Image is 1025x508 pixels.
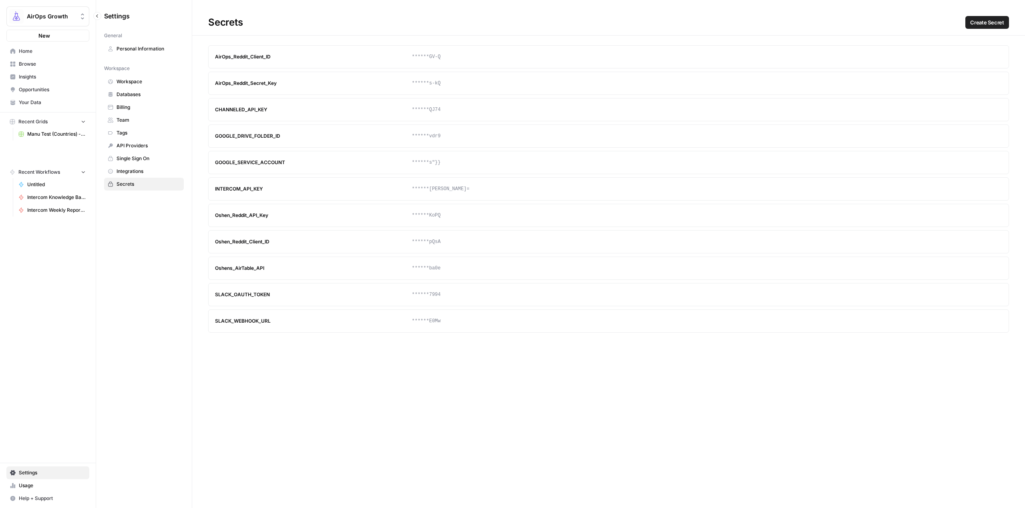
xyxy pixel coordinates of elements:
span: Workspace [104,65,130,72]
a: Personal Information [104,42,184,55]
button: Help + Support [6,492,89,505]
div: Oshens_AirTable_API [215,265,412,272]
span: Billing [117,104,180,111]
a: Usage [6,479,89,492]
a: Tags [104,126,184,139]
div: AirOps_Reddit_Client_ID [215,53,412,60]
span: Help + Support [19,495,86,502]
span: General [104,32,122,39]
span: Personal Information [117,45,180,52]
img: AirOps Growth Logo [9,9,24,24]
button: New [6,30,89,42]
span: Workspace [117,78,180,85]
a: Team [104,114,184,126]
span: Untitled [27,181,86,188]
button: Workspace: AirOps Growth [6,6,89,26]
div: Secrets [192,16,1025,29]
div: SLACK_OAUTH_TOKEN [215,291,412,298]
span: Tags [117,129,180,137]
span: Browse [19,60,86,68]
span: Recent Workflows [18,169,60,176]
button: Recent Grids [6,116,89,128]
a: Integrations [104,165,184,178]
span: Opportunities [19,86,86,93]
button: Recent Workflows [6,166,89,178]
a: Secrets [104,178,184,191]
a: Insights [6,70,89,83]
a: Browse [6,58,89,70]
span: Team [117,116,180,124]
div: GOOGLE_SERVICE_ACCOUNT [215,159,412,166]
div: AirOps_Reddit_Secret_Key [215,80,412,87]
span: Settings [19,469,86,476]
a: Billing [104,101,184,114]
a: Settings [6,466,89,479]
a: Single Sign On [104,152,184,165]
span: New [38,32,50,40]
span: Manu Test (Countries) - Grid [27,131,86,138]
a: API Providers [104,139,184,152]
a: Home [6,45,89,58]
a: Intercom Knowledge Base Daily Update [15,191,89,204]
div: INTERCOM_API_KEY [215,185,412,193]
span: Single Sign On [117,155,180,162]
a: Intercom Weekly Report to Slack [15,204,89,217]
span: Intercom Weekly Report to Slack [27,207,86,214]
a: Your Data [6,96,89,109]
a: Workspace [104,75,184,88]
div: Oshen_Reddit_Client_ID [215,238,412,245]
div: CHANNELED_API_KEY [215,106,412,113]
span: Intercom Knowledge Base Daily Update [27,194,86,201]
span: Secrets [117,181,180,188]
span: Insights [19,73,86,80]
span: API Providers [117,142,180,149]
span: Home [19,48,86,55]
button: Create Secret [965,16,1009,29]
span: Settings [104,11,130,21]
span: AirOps Growth [27,12,75,20]
a: Opportunities [6,83,89,96]
span: Integrations [117,168,180,175]
a: Databases [104,88,184,101]
span: Your Data [19,99,86,106]
div: Oshen_Reddit_API_Key [215,212,412,219]
span: Databases [117,91,180,98]
span: Create Secret [970,18,1004,26]
a: Untitled [15,178,89,191]
div: GOOGLE_DRIVE_FOLDER_ID [215,133,412,140]
div: SLACK_WEBHOOK_URL [215,317,412,325]
a: Manu Test (Countries) - Grid [15,128,89,141]
span: Usage [19,482,86,489]
span: Recent Grids [18,118,48,125]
